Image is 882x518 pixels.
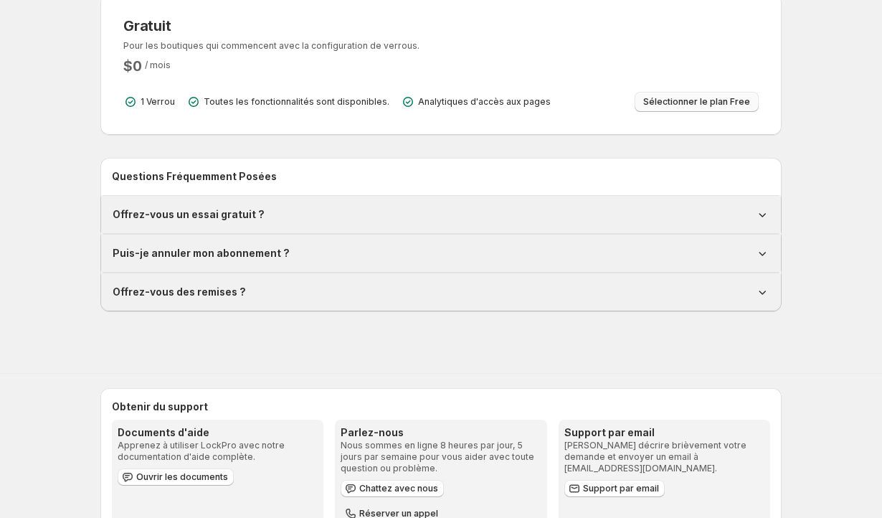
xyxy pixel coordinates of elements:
button: Sélectionner le plan Free [635,92,759,112]
p: Toutes les fonctionnalités sont disponibles. [204,96,389,108]
button: Chattez avec nous [341,480,444,497]
span: Sélectionner le plan Free [643,96,750,108]
p: 1 Verrou [141,96,175,108]
span: Support par email [583,483,659,494]
p: Pour les boutiques qui commencent avec la configuration de verrous. [123,40,419,52]
h3: Gratuit [123,17,419,34]
h1: Offrez-vous un essai gratuit ? [113,207,265,222]
span: Chattez avec nous [359,483,438,494]
h3: Documents d'aide [118,425,318,440]
p: Nous sommes en ligne 8 heures par jour, 5 jours par semaine pour vous aider avec toute question o... [341,440,541,474]
h3: Parlez-nous [341,425,541,440]
span: Ouvrir les documents [136,471,228,483]
h1: Puis-je annuler mon abonnement ? [113,246,290,260]
p: Analytiques d'accès aux pages [418,96,551,108]
h1: Offrez-vous des remises ? [113,285,246,299]
span: / mois [145,60,171,70]
h2: Questions Fréquemment Posées [112,169,770,184]
p: Apprenez à utiliser LockPro avec notre documentation d'aide complète. [118,440,318,463]
h2: $ 0 [123,57,142,75]
a: Support par email [564,480,665,497]
h3: Support par email [564,425,764,440]
p: [PERSON_NAME] décrire brièvement votre demande et envoyer un email à [EMAIL_ADDRESS][DOMAIN_NAME]. [564,440,764,474]
a: Ouvrir les documents [118,468,234,486]
h2: Obtenir du support [112,400,770,414]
